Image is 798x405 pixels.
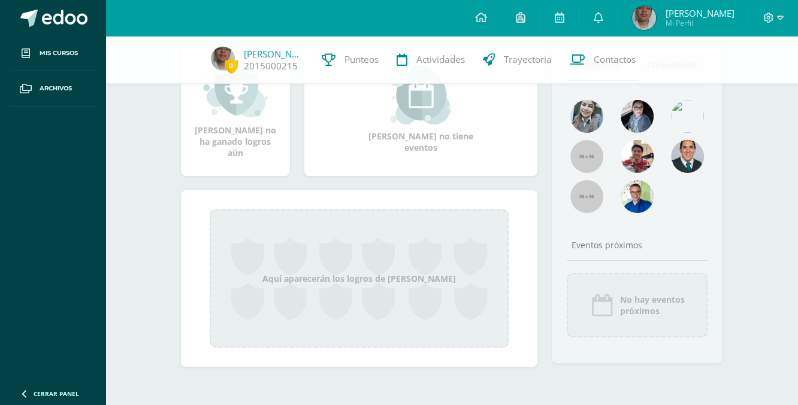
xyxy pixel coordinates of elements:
span: Trayectoria [504,53,552,66]
a: Archivos [10,71,96,106]
span: No hay eventos próximos [620,294,685,316]
img: event_icon.png [590,293,614,317]
div: Eventos próximos [567,239,708,251]
img: fc63e434235061f742c34abe40ed7be4.png [211,47,235,71]
span: Actividades [416,53,465,66]
div: [PERSON_NAME] no tiene eventos [361,65,480,153]
img: 45bd7986b8947ad7e5894cbc9b781108.png [570,100,603,133]
span: [PERSON_NAME] [665,7,734,19]
span: Contactos [594,53,636,66]
span: Cerrar panel [34,389,79,398]
img: 55x55 [570,180,603,213]
a: Actividades [388,36,474,84]
a: Contactos [561,36,645,84]
img: 55x55 [570,140,603,173]
img: 11152eb22ca3048aebc25a5ecf6973a7.png [621,140,654,173]
a: Mis cursos [10,36,96,71]
img: 10741f48bcca31577cbcd80b61dad2f3.png [621,180,654,213]
span: Punteos [344,53,379,66]
span: Archivos [40,84,72,93]
img: c25c8a4a46aeab7e345bf0f34826bacf.png [671,100,704,133]
img: event_small.png [388,65,454,124]
a: Trayectoria [474,36,561,84]
span: Mi Perfil [665,18,734,28]
img: b8baad08a0802a54ee139394226d2cf3.png [621,100,654,133]
span: Mis cursos [40,48,78,58]
div: [PERSON_NAME] no ha ganado logros aún [193,59,278,159]
img: achievement_small.png [202,59,268,118]
a: 2015000215 [244,60,298,72]
img: fc63e434235061f742c34abe40ed7be4.png [632,6,656,30]
div: Aquí aparecerán los logros de [PERSON_NAME] [210,209,509,348]
img: eec80b72a0218df6e1b0c014193c2b59.png [671,140,704,173]
a: [PERSON_NAME] [244,48,304,60]
a: Punteos [313,36,388,84]
span: 0 [225,58,238,73]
